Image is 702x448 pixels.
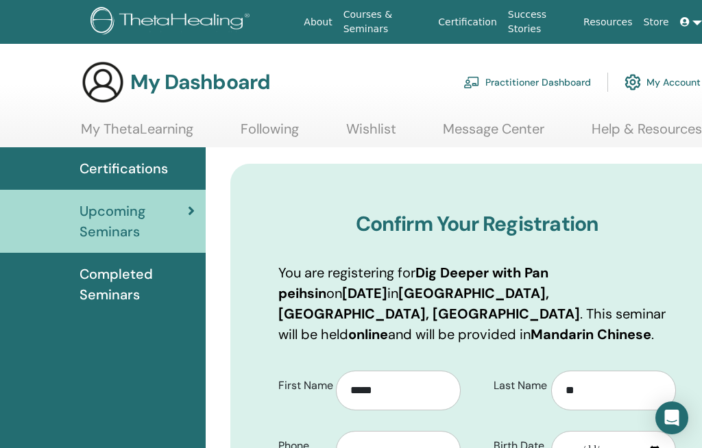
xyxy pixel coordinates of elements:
img: generic-user-icon.jpg [81,60,125,104]
span: Completed Seminars [80,264,195,305]
a: Certification [433,10,502,35]
a: Resources [578,10,638,35]
b: [GEOGRAPHIC_DATA], [GEOGRAPHIC_DATA], [GEOGRAPHIC_DATA] [278,284,580,323]
a: About [298,10,337,35]
a: Help & Resources [592,121,702,147]
span: Upcoming Seminars [80,201,188,242]
a: Following [241,121,299,147]
h3: My Dashboard [130,70,270,95]
b: online [348,325,388,343]
a: Practitioner Dashboard [463,67,591,97]
h3: Confirm Your Registration [278,212,676,236]
a: Success Stories [503,2,578,42]
a: Wishlist [346,121,396,147]
label: First Name [268,373,336,399]
div: Open Intercom Messenger [655,401,688,434]
label: Last Name [483,373,551,399]
img: chalkboard-teacher.svg [463,76,480,88]
a: My ThetaLearning [81,121,193,147]
a: Courses & Seminars [338,2,433,42]
a: Message Center [443,121,544,147]
b: [DATE] [342,284,387,302]
a: Store [638,10,675,35]
img: cog.svg [625,71,641,94]
span: Certifications [80,158,168,179]
a: My Account [625,67,701,97]
p: You are registering for on in . This seminar will be held and will be provided in . [278,262,676,345]
b: Mandarin Chinese [531,325,651,343]
img: logo.png [90,7,254,38]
